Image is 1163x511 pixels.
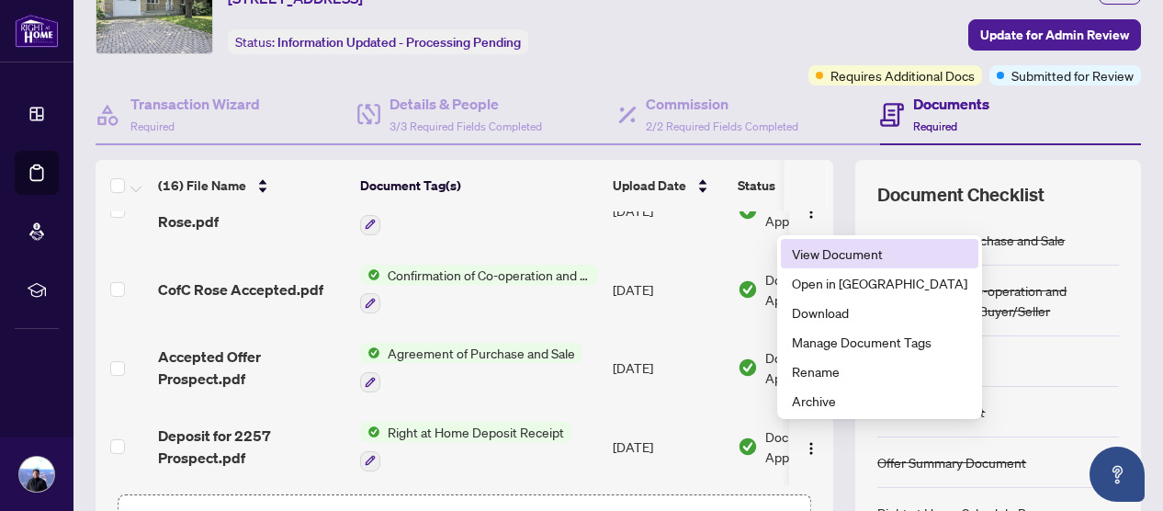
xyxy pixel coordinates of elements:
td: [DATE] [605,328,730,407]
th: Upload Date [605,160,730,211]
img: logo [15,14,59,48]
button: Status IconConfirmation of Co-operation and Representation—Buyer/Seller [360,265,598,314]
th: (16) File Name [151,160,353,211]
span: Required [130,119,175,133]
th: Status [730,160,886,211]
img: Document Status [738,437,758,457]
div: Offer Summary Document [877,452,1026,472]
h4: Commission [646,93,798,115]
th: Document Tag(s) [353,160,605,211]
img: Logo [804,441,819,456]
button: Open asap [1090,447,1145,502]
span: (16) File Name [158,176,246,196]
span: Document Approved [765,269,879,310]
span: Deposit for 2257 Prospect.pdf [158,425,345,469]
span: 2/2 Required Fields Completed [646,119,798,133]
span: Status [738,176,775,196]
span: Manage Document Tags [792,332,967,352]
button: Status IconRight at Home Deposit Receipt [360,422,571,471]
div: Status: [228,29,528,54]
span: Submitted for Review [1011,65,1134,85]
img: Document Status [738,358,758,378]
button: Update for Admin Review [968,19,1141,51]
div: Confirmation of Co-operation and Representation—Buyer/Seller [877,280,1119,321]
img: Status Icon [360,422,380,442]
img: Status Icon [360,343,380,363]
img: Document Status [738,279,758,300]
span: Download [792,302,967,323]
span: Right at Home Deposit Receipt [380,422,571,442]
span: Agreement of Purchase and Sale [380,343,582,363]
img: Status Icon [360,265,380,285]
span: Document Approved [765,426,879,467]
img: Profile Icon [19,457,54,492]
button: Status IconAgreement of Purchase and Sale [360,343,582,392]
span: Upload Date [613,176,686,196]
span: Rename [792,361,967,381]
h4: Details & People [390,93,542,115]
span: View Document [792,244,967,264]
h4: Documents [913,93,989,115]
span: Required [913,119,957,133]
img: Logo [804,205,819,220]
span: Archive [792,391,967,411]
span: Open in [GEOGRAPHIC_DATA] [792,273,967,293]
span: Information Updated - Processing Pending [277,34,521,51]
span: Document Checklist [877,182,1044,208]
span: Accepted Offer Prospect.pdf [158,346,345,390]
span: Update for Admin Review [980,20,1129,50]
td: [DATE] [605,407,730,486]
button: Logo [796,432,826,461]
span: Requires Additional Docs [830,65,975,85]
td: [DATE] [605,250,730,329]
span: Document Approved [765,347,879,388]
h4: Transaction Wizard [130,93,260,115]
span: CofC Rose Accepted.pdf [158,278,323,301]
div: Agreement of Purchase and Sale [877,230,1065,250]
span: Confirmation of Co-operation and Representation—Buyer/Seller [380,265,598,285]
span: 3/3 Required Fields Completed [390,119,542,133]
